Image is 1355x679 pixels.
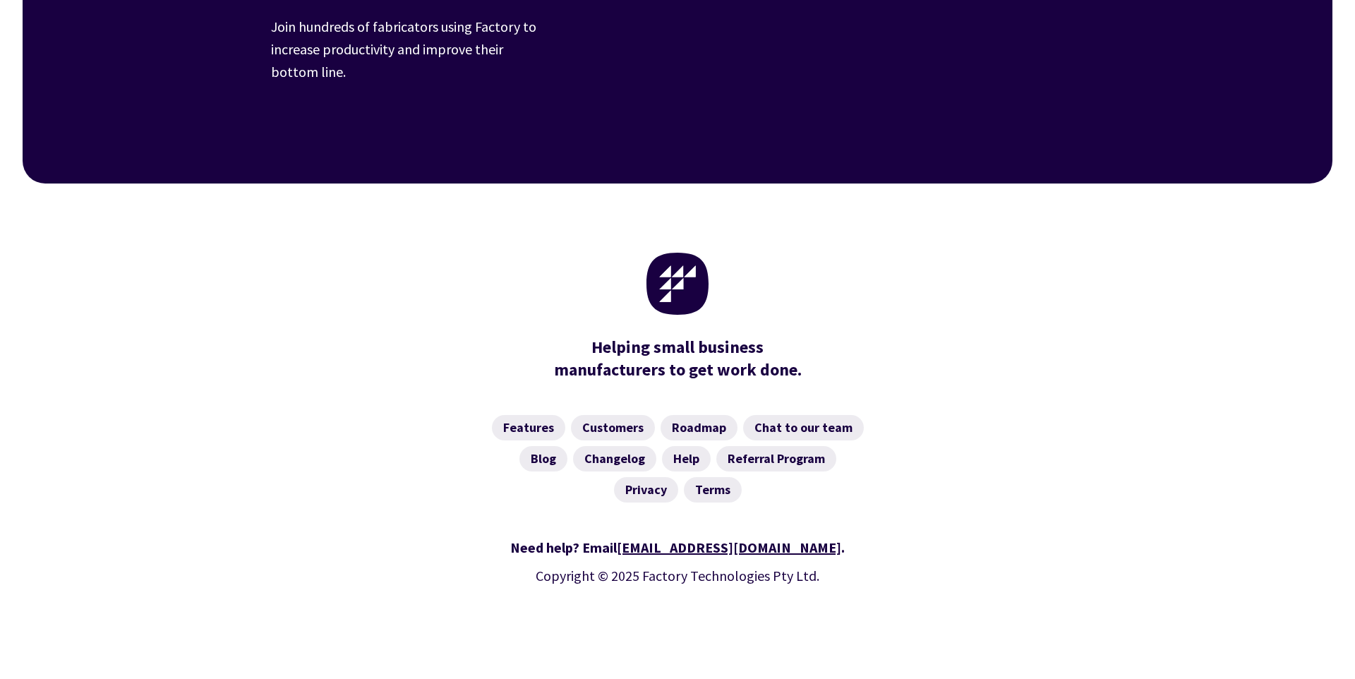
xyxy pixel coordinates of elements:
[1284,611,1355,679] iframe: Chat Widget
[271,536,1084,559] div: Need help? Email .
[591,336,764,359] mark: Helping small business
[573,446,656,471] a: Changelog
[662,446,711,471] a: Help
[661,415,737,440] a: Roadmap
[519,446,567,471] a: Blog
[271,565,1084,587] p: Copyright © 2025 Factory Technologies Pty Ltd.
[716,446,836,471] a: Referral Program
[684,477,742,503] a: Terms
[547,336,808,381] div: manufacturers to get work done.
[617,539,841,556] a: [EMAIL_ADDRESS][DOMAIN_NAME]
[271,415,1084,503] nav: Footer Navigation
[614,477,678,503] a: Privacy
[571,415,655,440] a: Customers
[743,415,864,440] a: Chat to our team
[271,16,546,83] p: Join hundreds of fabricators using Factory to increase productivity and improve their bottom line.
[492,415,565,440] a: Features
